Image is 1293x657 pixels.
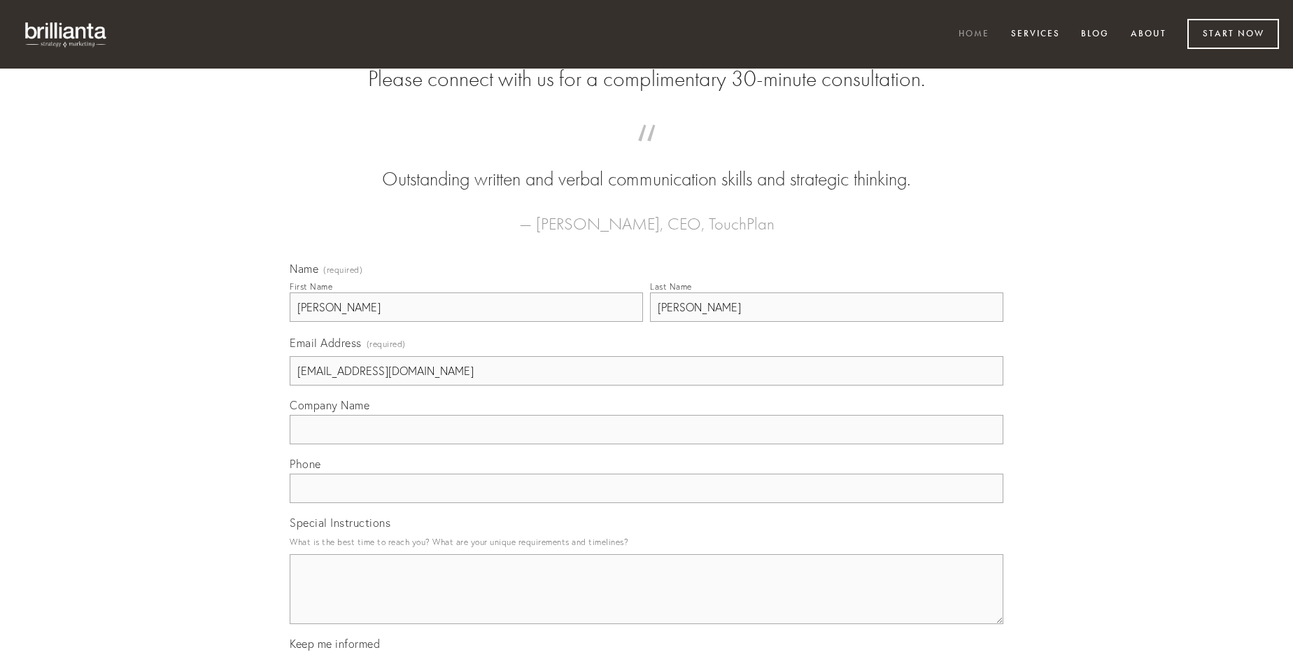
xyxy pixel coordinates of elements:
[290,336,362,350] span: Email Address
[1002,23,1069,46] a: Services
[290,516,390,530] span: Special Instructions
[290,532,1003,551] p: What is the best time to reach you? What are your unique requirements and timelines?
[1072,23,1118,46] a: Blog
[323,266,362,274] span: (required)
[290,66,1003,92] h2: Please connect with us for a complimentary 30-minute consultation.
[290,281,332,292] div: First Name
[290,637,380,651] span: Keep me informed
[290,457,321,471] span: Phone
[312,139,981,166] span: “
[1122,23,1175,46] a: About
[290,398,369,412] span: Company Name
[1187,19,1279,49] a: Start Now
[312,139,981,193] blockquote: Outstanding written and verbal communication skills and strategic thinking.
[14,14,119,55] img: brillianta - research, strategy, marketing
[367,334,406,353] span: (required)
[312,193,981,238] figcaption: — [PERSON_NAME], CEO, TouchPlan
[290,262,318,276] span: Name
[949,23,998,46] a: Home
[650,281,692,292] div: Last Name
